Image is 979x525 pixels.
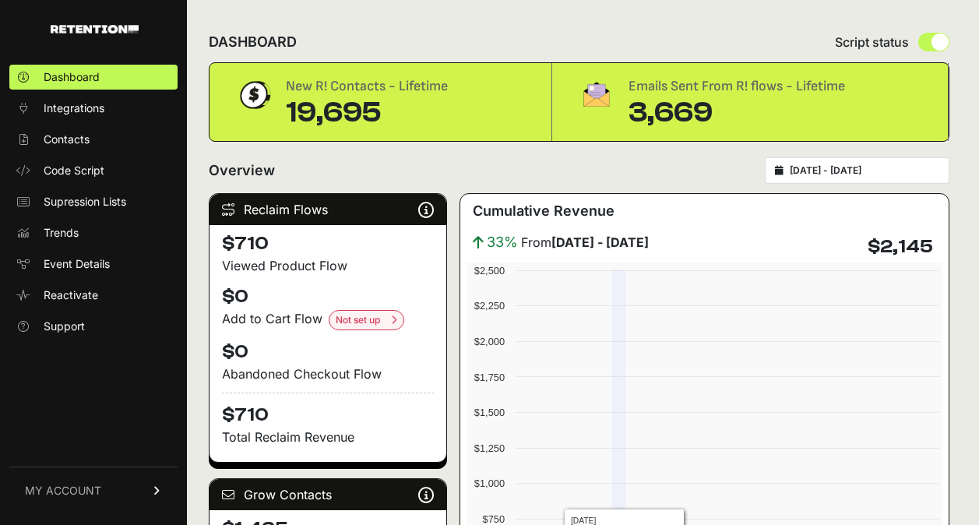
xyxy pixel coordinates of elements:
text: $1,500 [474,407,505,418]
text: $2,250 [474,300,505,312]
div: 3,669 [629,97,845,129]
span: Trends [44,225,79,241]
a: Event Details [9,252,178,277]
div: Reclaim Flows [210,194,446,225]
span: Code Script [44,163,104,178]
img: dollar-coin-05c43ed7efb7bc0c12610022525b4bbbb207c7efeef5aecc26f025e68dcafac9.png [234,76,273,115]
span: Integrations [44,100,104,116]
a: Code Script [9,158,178,183]
text: $750 [483,513,505,525]
text: $2,500 [474,265,505,277]
div: Emails Sent From R! flows - Lifetime [629,76,845,97]
h4: $710 [222,393,434,428]
h2: DASHBOARD [209,31,297,53]
span: From [521,233,649,252]
a: Dashboard [9,65,178,90]
a: Contacts [9,127,178,152]
a: MY ACCOUNT [9,467,178,514]
h2: Overview [209,160,275,181]
span: MY ACCOUNT [25,483,101,499]
a: Integrations [9,96,178,121]
h3: Cumulative Revenue [473,200,615,222]
p: Total Reclaim Revenue [222,428,434,446]
text: $1,000 [474,477,505,489]
span: Support [44,319,85,334]
div: 19,695 [286,97,448,129]
h4: $710 [222,231,434,256]
a: Support [9,314,178,339]
div: Add to Cart Flow [222,309,434,330]
a: Trends [9,220,178,245]
h4: $2,145 [868,234,933,259]
strong: [DATE] - [DATE] [551,234,649,250]
a: Supression Lists [9,189,178,214]
div: Viewed Product Flow [222,256,434,275]
span: Script status [835,33,909,51]
text: $2,000 [474,336,505,347]
a: Reactivate [9,283,178,308]
h4: $0 [222,340,434,365]
span: Supression Lists [44,194,126,210]
span: Reactivate [44,287,98,303]
span: Event Details [44,256,110,272]
text: $1,250 [474,442,505,454]
span: 33% [487,231,518,253]
div: New R! Contacts - Lifetime [286,76,448,97]
text: $1,750 [474,372,505,383]
img: fa-envelope-19ae18322b30453b285274b1b8af3d052b27d846a4fbe8435d1a52b978f639a2.png [577,76,616,113]
span: Dashboard [44,69,100,85]
span: Contacts [44,132,90,147]
div: Abandoned Checkout Flow [222,365,434,383]
div: Grow Contacts [210,479,446,510]
h4: $0 [222,284,434,309]
img: Retention.com [51,25,139,33]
